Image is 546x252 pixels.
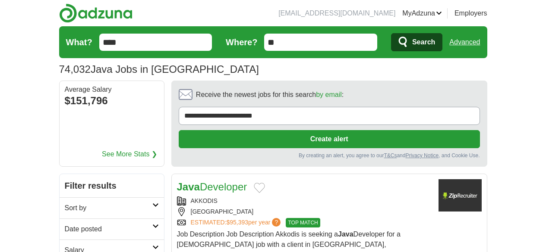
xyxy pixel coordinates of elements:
a: Employers [454,8,487,19]
label: What? [66,36,92,49]
a: MyAdzuna [402,8,442,19]
a: ESTIMATED:$95,393per year? [191,218,283,227]
span: TOP MATCH [286,218,320,227]
button: Create alert [179,130,480,148]
h1: Java Jobs in [GEOGRAPHIC_DATA] [59,63,259,75]
a: JavaDeveloper [177,181,247,193]
li: [EMAIL_ADDRESS][DOMAIN_NAME] [278,8,395,19]
div: [GEOGRAPHIC_DATA] [177,207,432,216]
a: T&Cs [384,152,397,159]
span: Receive the newest jobs for this search : [196,90,344,100]
a: Advanced [449,34,480,51]
a: Date posted [60,218,164,240]
div: $151,796 [65,93,159,109]
a: by email [316,91,342,98]
img: Adzuna logo [59,3,133,23]
button: Search [391,33,442,51]
strong: Java [177,181,200,193]
a: Sort by [60,197,164,218]
strong: Java [338,230,353,238]
div: By creating an alert, you agree to our and , and Cookie Use. [179,152,480,159]
label: Where? [226,36,257,49]
a: See More Stats ❯ [102,149,157,159]
span: Search [412,34,435,51]
h2: Date posted [65,224,152,234]
img: Company logo [439,179,482,212]
span: $95,393 [226,219,248,226]
span: ? [272,218,281,227]
div: Average Salary [65,86,159,93]
h2: Filter results [60,174,164,197]
a: Privacy Notice [405,152,439,159]
button: Add to favorite jobs [254,183,265,193]
h2: Sort by [65,203,152,213]
span: 74,032 [59,62,91,77]
div: AKKODIS [177,196,432,205]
